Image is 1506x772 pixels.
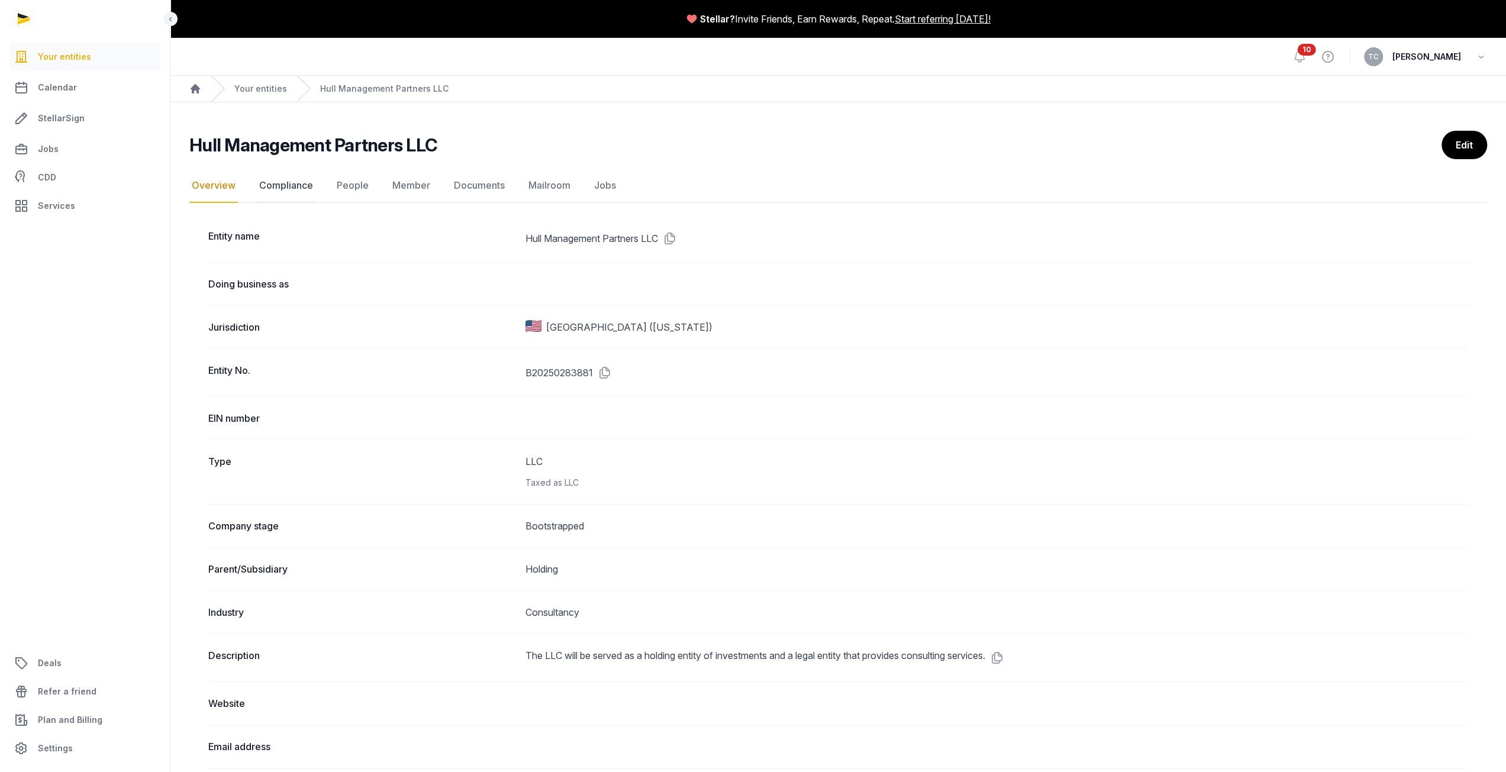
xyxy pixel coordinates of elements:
[1364,47,1383,66] button: TC
[9,677,160,706] a: Refer a friend
[9,706,160,734] a: Plan and Billing
[208,648,516,667] dt: Description
[208,696,516,710] dt: Website
[525,519,1468,533] dd: Bootstrapped
[208,562,516,576] dt: Parent/Subsidiary
[525,229,1468,248] dd: Hull Management Partners LLC
[208,454,516,490] dt: Type
[525,454,1468,490] dd: LLC
[38,50,91,64] span: Your entities
[546,320,712,334] span: [GEOGRAPHIC_DATA] ([US_STATE])
[9,649,160,677] a: Deals
[1293,635,1506,772] iframe: Chat Widget
[38,713,102,727] span: Plan and Billing
[525,605,1468,619] dd: Consultancy
[525,562,1468,576] dd: Holding
[525,648,1468,667] dd: The LLC will be served as a holding entity of investments and a legal entity that provides consul...
[320,83,449,95] a: Hull Management Partners LLC
[9,135,160,163] a: Jobs
[700,12,735,26] span: Stellar?
[208,277,516,291] dt: Doing business as
[189,134,437,156] h2: Hull Management Partners LLC
[38,142,59,156] span: Jobs
[895,12,991,26] a: Start referring [DATE]!
[525,363,1468,382] dd: B20250283881
[208,411,516,425] dt: EIN number
[189,169,1487,203] nav: Tabs
[525,476,1468,490] div: Taxed as LLC
[208,229,516,248] dt: Entity name
[9,43,160,71] a: Your entities
[208,320,516,334] dt: Jurisdiction
[9,734,160,763] a: Settings
[38,656,62,670] span: Deals
[9,104,160,133] a: StellarSign
[9,166,160,189] a: CDD
[592,169,618,203] a: Jobs
[1392,50,1461,64] span: [PERSON_NAME]
[208,519,516,533] dt: Company stage
[1441,131,1487,159] a: Edit
[38,684,96,699] span: Refer a friend
[1368,53,1379,60] span: TC
[390,169,433,203] a: Member
[257,169,315,203] a: Compliance
[189,169,238,203] a: Overview
[38,111,85,125] span: StellarSign
[9,73,160,102] a: Calendar
[234,83,287,95] a: Your entities
[208,739,516,754] dt: Email address
[208,605,516,619] dt: Industry
[1298,44,1316,56] span: 10
[526,169,573,203] a: Mailroom
[208,363,516,382] dt: Entity No.
[38,741,73,755] span: Settings
[334,169,371,203] a: People
[9,192,160,220] a: Services
[38,199,75,213] span: Services
[170,76,1506,102] nav: Breadcrumb
[38,170,56,185] span: CDD
[38,80,77,95] span: Calendar
[452,169,507,203] a: Documents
